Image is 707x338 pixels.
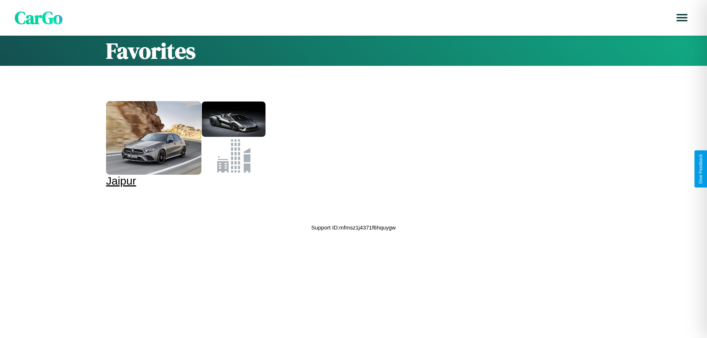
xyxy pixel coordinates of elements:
div: Jaipur [106,175,265,187]
h1: Favorites [106,36,601,66]
span: CarGo [15,6,63,30]
p: Support ID: mfmsz1j4371f6hquygw [311,223,395,232]
div: Give Feedback [698,154,703,184]
button: Open menu [672,7,692,28]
